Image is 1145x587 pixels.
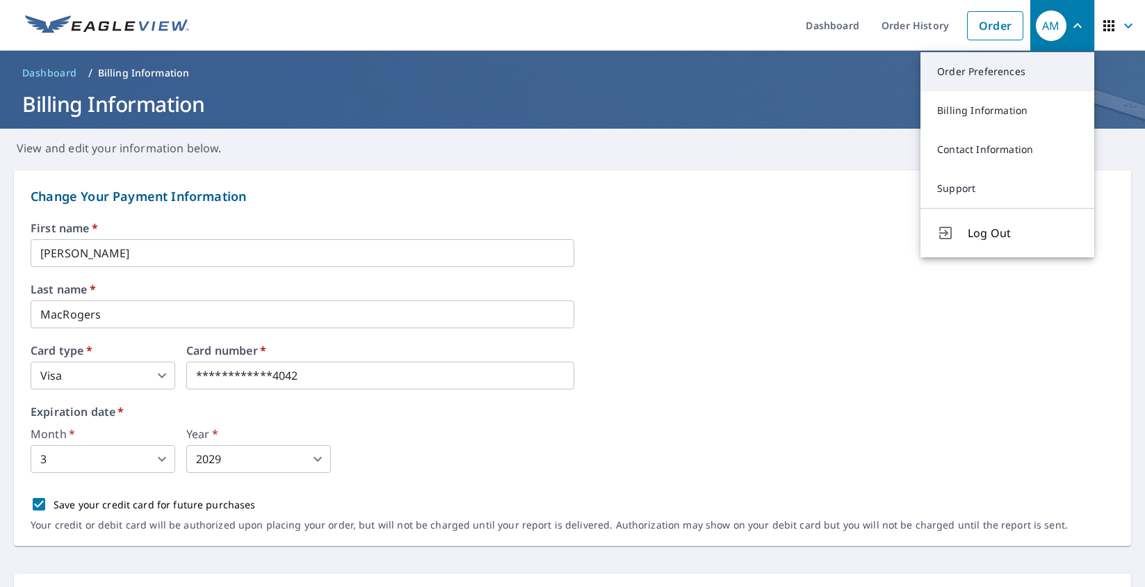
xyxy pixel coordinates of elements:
div: 3 [31,445,175,473]
a: Billing Information [920,91,1094,130]
label: Year [186,428,331,440]
a: Support [920,169,1094,208]
li: / [88,65,92,81]
a: Order Preferences [920,52,1094,91]
img: EV Logo [25,15,189,36]
p: Your credit or debit card will be authorized upon placing your order, but will not be charged unt... [31,519,1068,531]
a: Contact Information [920,130,1094,169]
label: Month [31,428,175,440]
label: Last name [31,284,1114,295]
p: Save your credit card for future purchases [54,497,256,512]
a: Order [967,11,1023,40]
p: Change Your Payment Information [31,187,1114,206]
p: Billing Information [98,66,190,80]
span: Log Out [968,225,1078,241]
button: Log Out [920,208,1094,257]
div: Visa [31,362,175,389]
label: First name [31,223,1114,234]
label: Card number [186,345,574,356]
div: 2029 [186,445,331,473]
label: Expiration date [31,406,1114,417]
div: AM [1036,10,1066,41]
nav: breadcrumb [17,62,1128,84]
h1: Billing Information [17,90,1128,118]
label: Card type [31,345,175,356]
span: Dashboard [22,66,77,80]
a: Dashboard [17,62,83,84]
